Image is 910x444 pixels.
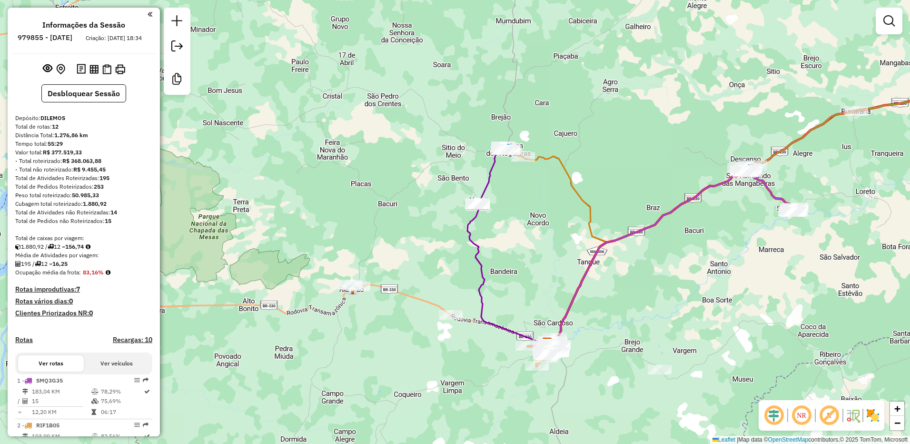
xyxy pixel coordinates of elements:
[790,404,813,427] span: Ocultar NR
[18,355,84,372] button: Ver rotas
[144,389,150,394] i: Rota otimizada
[36,377,63,384] span: SMQ3G35
[69,297,73,305] strong: 0
[339,281,363,290] div: Atividade não roteirizada - MERCEARIA DO POVO
[346,282,370,291] div: Atividade não roteirizada - DISTRIBUIDORA DO POV
[894,403,900,414] span: +
[17,396,22,406] td: /
[15,191,152,200] div: Peso total roteirizado:
[100,396,143,406] td: 75,69%
[134,422,140,428] em: Opções
[15,200,152,208] div: Cubagem total roteirizado:
[113,62,127,76] button: Imprimir Rotas
[143,377,148,383] em: Rota exportada
[15,234,152,242] div: Total de caixas por viagem:
[15,251,152,260] div: Média de Atividades por viagem:
[76,285,80,293] strong: 7
[54,62,67,77] button: Centralizar mapa no depósito ou ponto de apoio
[100,432,143,441] td: 82,56%
[439,310,463,320] div: Atividade não roteirizada - RESTAURANTE CALDEIRA
[15,165,152,174] div: - Total não roteirizado:
[894,417,900,429] span: −
[15,148,152,157] div: Valor total:
[65,243,84,250] strong: 156,74
[84,355,149,372] button: Ver veículos
[15,157,152,165] div: - Total roteirizado:
[100,387,143,396] td: 78,29%
[15,336,33,344] a: Rotas
[768,436,809,443] a: OpenStreetMap
[100,407,143,417] td: 06:17
[17,377,63,384] span: 1 -
[88,62,100,75] button: Visualizar relatório de Roteirização
[89,309,93,317] strong: 0
[105,217,111,224] strong: 15
[890,416,904,430] a: Zoom out
[106,270,110,275] em: Média calculada utilizando a maior ocupação (%Peso ou %Cubagem) de cada rota da sessão. Rotas cro...
[17,407,22,417] td: =
[72,192,99,199] strong: 50.985,33
[168,70,187,91] a: Criar modelo
[41,61,54,77] button: Exibir sessão original
[710,436,910,444] div: Map data © contributors,© 2025 TomTom, Microsoft
[100,62,113,76] button: Visualizar Romaneio
[48,244,54,250] i: Total de rotas
[762,404,785,427] span: Ocultar deslocamento
[737,436,738,443] span: |
[541,337,554,350] img: DILEMOS
[113,336,152,344] h4: Recargas: 10
[818,404,841,427] span: Exibir rótulo
[15,260,152,268] div: 195 / 12 =
[15,208,152,217] div: Total de Atividades não Roteirizadas:
[15,309,152,317] h4: Clientes Priorizados NR:
[41,84,126,102] button: Desbloquear Sessão
[22,434,28,439] i: Distância Total
[52,260,68,267] strong: 16,25
[48,140,63,147] strong: 55:29
[35,261,41,267] i: Total de rotas
[168,11,187,33] a: Nova sessão e pesquisa
[148,9,152,20] a: Clique aqui para minimizar o painel
[890,402,904,416] a: Zoom in
[91,389,99,394] i: % de utilização do peso
[31,396,91,406] td: 15
[15,217,152,225] div: Total de Pedidos não Roteirizados:
[144,434,150,439] i: Rota otimizada
[52,123,59,130] strong: 12
[36,422,59,429] span: RIF1B05
[143,422,148,428] em: Rota exportada
[15,174,152,182] div: Total de Atividades Roteirizadas:
[91,398,99,404] i: % de utilização da cubagem
[338,280,362,289] div: Atividade não roteirizada - MERCEARIA DO MORENO
[94,183,104,190] strong: 253
[712,436,735,443] a: Leaflet
[91,409,96,415] i: Tempo total em rota
[54,131,88,139] strong: 1.276,86 km
[502,143,514,155] img: Fortaleza dos Nogueiras
[62,157,101,164] strong: R$ 368.063,88
[83,200,107,207] strong: 1.880,92
[880,11,899,30] a: Exibir filtros
[91,434,99,439] i: % de utilização do peso
[82,34,146,42] div: Criação: [DATE] 18:34
[86,244,90,250] i: Meta Caixas/viagem: 1,00 Diferença: 155,74
[42,20,125,30] h4: Informações da Sessão
[15,261,21,267] i: Total de Atividades
[15,297,152,305] h4: Rotas vários dias:
[43,149,82,156] strong: R$ 377.519,33
[22,398,28,404] i: Total de Atividades
[75,62,88,77] button: Logs desbloquear sessão
[15,244,21,250] i: Cubagem total roteirizado
[31,387,91,396] td: 183,04 KM
[15,242,152,251] div: 1.880,92 / 12 =
[15,269,81,276] span: Ocupação média da frota:
[845,408,861,423] img: Fluxo de ruas
[15,114,152,122] div: Depósito:
[15,285,152,293] h4: Rotas improdutivas:
[40,114,65,121] strong: DILEMOS
[18,33,72,42] h6: 979855 - [DATE]
[134,377,140,383] em: Opções
[83,269,104,276] strong: 83,16%
[73,166,106,173] strong: R$ 9.455,45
